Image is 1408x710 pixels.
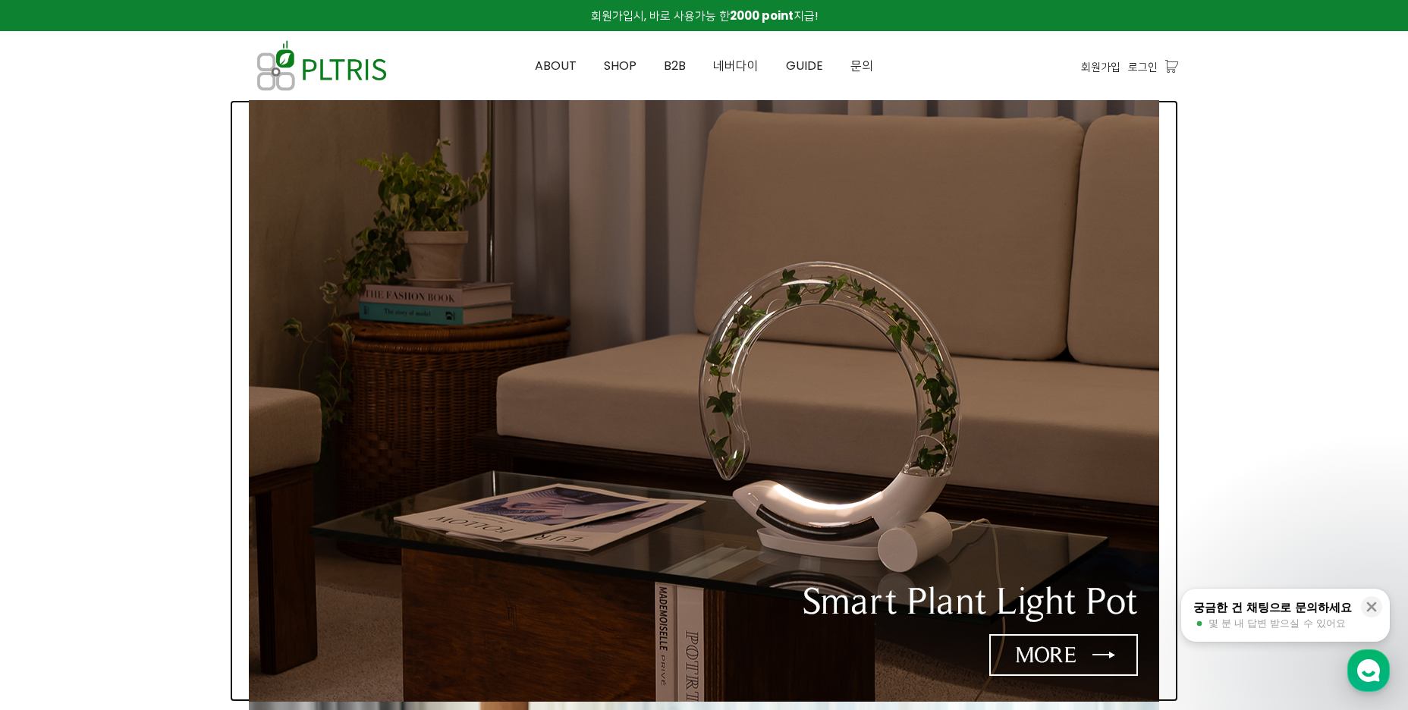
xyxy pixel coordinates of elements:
[139,504,157,517] span: 대화
[591,8,818,24] span: 회원가입시, 바로 사용가능 한 지급!
[772,32,837,100] a: GUIDE
[786,57,823,74] span: GUIDE
[699,32,772,100] a: 네버다이
[535,57,577,74] span: ABOUT
[650,32,699,100] a: B2B
[5,481,100,519] a: 홈
[521,32,590,100] a: ABOUT
[196,481,291,519] a: 설정
[850,57,873,74] span: 문의
[48,504,57,516] span: 홈
[1128,58,1158,75] a: 로그인
[590,32,650,100] a: SHOP
[604,57,636,74] span: SHOP
[234,504,253,516] span: 설정
[1081,58,1120,75] a: 회원가입
[837,32,887,100] a: 문의
[730,8,794,24] strong: 2000 point
[664,57,686,74] span: B2B
[100,481,196,519] a: 대화
[713,57,759,74] span: 네버다이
